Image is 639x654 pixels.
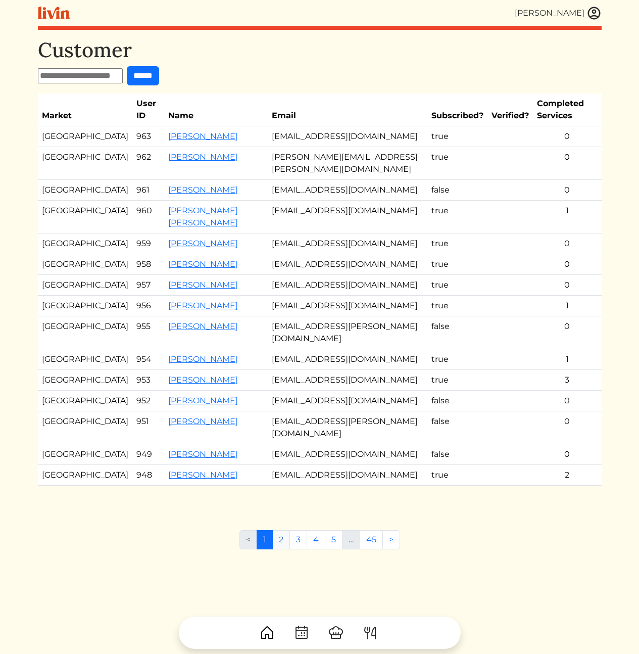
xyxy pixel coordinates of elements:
[168,185,238,195] a: [PERSON_NAME]
[533,126,602,147] td: 0
[268,180,427,201] td: [EMAIL_ADDRESS][DOMAIN_NAME]
[257,530,273,549] a: 1
[38,465,132,486] td: [GEOGRAPHIC_DATA]
[427,201,487,233] td: true
[268,147,427,180] td: [PERSON_NAME][EMAIL_ADDRESS][PERSON_NAME][DOMAIN_NAME]
[259,625,275,641] img: House-9bf13187bcbb5817f509fe5e7408150f90897510c4275e13d0d5fca38e0b5951.svg
[268,126,427,147] td: [EMAIL_ADDRESS][DOMAIN_NAME]
[533,201,602,233] td: 1
[533,465,602,486] td: 2
[38,296,132,316] td: [GEOGRAPHIC_DATA]
[268,296,427,316] td: [EMAIL_ADDRESS][DOMAIN_NAME]
[38,7,70,19] img: livin-logo-a0d97d1a881af30f6274990eb6222085a2533c92bbd1e4f22c21b4f0d0e3210c.svg
[533,316,602,349] td: 0
[132,201,164,233] td: 960
[38,349,132,370] td: [GEOGRAPHIC_DATA]
[132,316,164,349] td: 955
[268,254,427,275] td: [EMAIL_ADDRESS][DOMAIN_NAME]
[168,131,238,141] a: [PERSON_NAME]
[533,349,602,370] td: 1
[168,239,238,248] a: [PERSON_NAME]
[487,94,533,126] th: Verified?
[168,375,238,385] a: [PERSON_NAME]
[427,94,487,126] th: Subscribed?
[168,206,238,227] a: [PERSON_NAME] [PERSON_NAME]
[38,316,132,349] td: [GEOGRAPHIC_DATA]
[132,349,164,370] td: 954
[427,180,487,201] td: false
[293,625,310,641] img: CalendarDots-5bcf9d9080389f2a281d69619e1c85352834be518fbc73d9501aef674afc0d57.svg
[168,416,238,426] a: [PERSON_NAME]
[427,370,487,391] td: true
[38,370,132,391] td: [GEOGRAPHIC_DATA]
[533,411,602,444] td: 0
[38,201,132,233] td: [GEOGRAPHIC_DATA]
[533,233,602,254] td: 0
[427,411,487,444] td: false
[132,444,164,465] td: 949
[38,94,132,126] th: Market
[382,530,400,549] a: Next
[268,465,427,486] td: [EMAIL_ADDRESS][DOMAIN_NAME]
[38,38,602,62] h1: Customer
[586,6,602,21] img: user_account-e6e16d2ec92f44fc35f99ef0dc9cddf60790bfa021a6ecb1c896eb5d2907b31c.svg
[427,349,487,370] td: true
[38,126,132,147] td: [GEOGRAPHIC_DATA]
[132,233,164,254] td: 959
[533,370,602,391] td: 3
[427,444,487,465] td: false
[427,296,487,316] td: true
[427,147,487,180] td: true
[38,180,132,201] td: [GEOGRAPHIC_DATA]
[325,530,342,549] a: 5
[168,396,238,405] a: [PERSON_NAME]
[533,254,602,275] td: 0
[132,94,164,126] th: User ID
[328,625,344,641] img: ChefHat-a374fb509e4f37eb0702ca99f5f64f3b6956810f32a249b33092029f8484b388.svg
[132,126,164,147] td: 963
[268,411,427,444] td: [EMAIL_ADDRESS][PERSON_NAME][DOMAIN_NAME]
[533,275,602,296] td: 0
[427,465,487,486] td: true
[268,349,427,370] td: [EMAIL_ADDRESS][DOMAIN_NAME]
[168,301,238,310] a: [PERSON_NAME]
[533,391,602,411] td: 0
[533,296,602,316] td: 1
[268,316,427,349] td: [EMAIL_ADDRESS][PERSON_NAME][DOMAIN_NAME]
[168,470,238,480] a: [PERSON_NAME]
[168,152,238,162] a: [PERSON_NAME]
[515,7,584,19] div: [PERSON_NAME]
[427,126,487,147] td: true
[427,275,487,296] td: true
[132,296,164,316] td: 956
[132,275,164,296] td: 957
[268,370,427,391] td: [EMAIL_ADDRESS][DOMAIN_NAME]
[268,275,427,296] td: [EMAIL_ADDRESS][DOMAIN_NAME]
[38,147,132,180] td: [GEOGRAPHIC_DATA]
[268,233,427,254] td: [EMAIL_ADDRESS][DOMAIN_NAME]
[427,233,487,254] td: true
[38,233,132,254] td: [GEOGRAPHIC_DATA]
[533,94,602,126] th: Completed Services
[427,254,487,275] td: true
[164,94,268,126] th: Name
[38,391,132,411] td: [GEOGRAPHIC_DATA]
[268,201,427,233] td: [EMAIL_ADDRESS][DOMAIN_NAME]
[533,147,602,180] td: 0
[168,354,238,364] a: [PERSON_NAME]
[168,321,238,331] a: [PERSON_NAME]
[38,411,132,444] td: [GEOGRAPHIC_DATA]
[533,180,602,201] td: 0
[132,465,164,486] td: 948
[168,280,238,290] a: [PERSON_NAME]
[427,391,487,411] td: false
[132,411,164,444] td: 951
[239,530,400,557] nav: Pages
[362,625,378,641] img: ForkKnife-55491504ffdb50bab0c1e09e7649658475375261d09fd45db06cec23bce548bf.svg
[268,444,427,465] td: [EMAIL_ADDRESS][DOMAIN_NAME]
[38,275,132,296] td: [GEOGRAPHIC_DATA]
[168,449,238,459] a: [PERSON_NAME]
[307,530,325,549] a: 4
[132,391,164,411] td: 952
[132,180,164,201] td: 961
